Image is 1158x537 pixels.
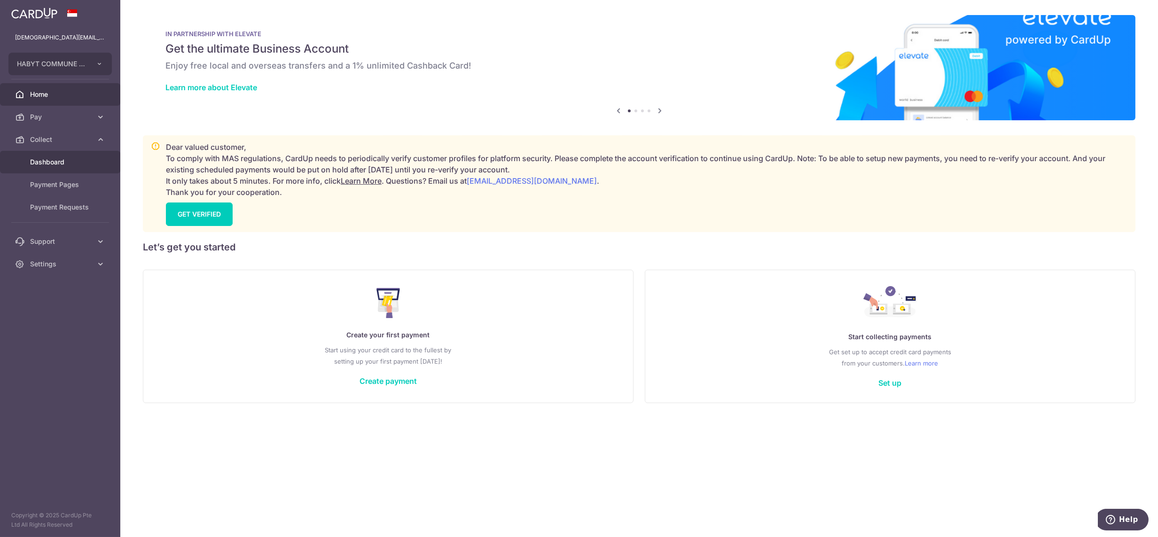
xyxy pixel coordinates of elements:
[376,288,400,318] img: Make Payment
[30,135,92,144] span: Collect
[30,157,92,167] span: Dashboard
[143,240,1135,255] h5: Let’s get you started
[1098,509,1149,532] iframe: Opens a widget where you can find more information
[664,331,1116,342] p: Start collecting payments
[467,176,597,186] a: [EMAIL_ADDRESS][DOMAIN_NAME]
[17,59,86,69] span: HABYT COMMUNE SINGAPORE 1 PTE LTD
[165,41,1113,56] h5: Get the ultimate Business Account
[30,259,92,269] span: Settings
[30,180,92,189] span: Payment Pages
[664,346,1116,369] p: Get set up to accept credit card payments from your customers.
[360,376,417,386] a: Create payment
[166,202,233,226] a: GET VERIFIED
[905,358,939,369] a: Learn more
[341,176,382,186] a: Learn More
[165,30,1113,38] p: IN PARTNERSHIP WITH ELEVATE
[30,90,92,99] span: Home
[165,83,257,92] a: Learn more about Elevate
[162,329,614,341] p: Create your first payment
[162,344,614,367] p: Start using your credit card to the fullest by setting up your first payment [DATE]!
[11,8,57,19] img: CardUp
[166,141,1127,198] p: Dear valued customer, To comply with MAS regulations, CardUp needs to periodically verify custome...
[30,112,92,122] span: Pay
[879,378,902,388] a: Set up
[30,237,92,246] span: Support
[863,286,917,320] img: Collect Payment
[165,60,1113,71] h6: Enjoy free local and overseas transfers and a 1% unlimited Cashback Card!
[143,15,1135,120] img: Renovation banner
[8,53,112,75] button: HABYT COMMUNE SINGAPORE 1 PTE LTD
[15,33,105,42] p: [DEMOGRAPHIC_DATA][EMAIL_ADDRESS][DOMAIN_NAME]
[30,202,92,212] span: Payment Requests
